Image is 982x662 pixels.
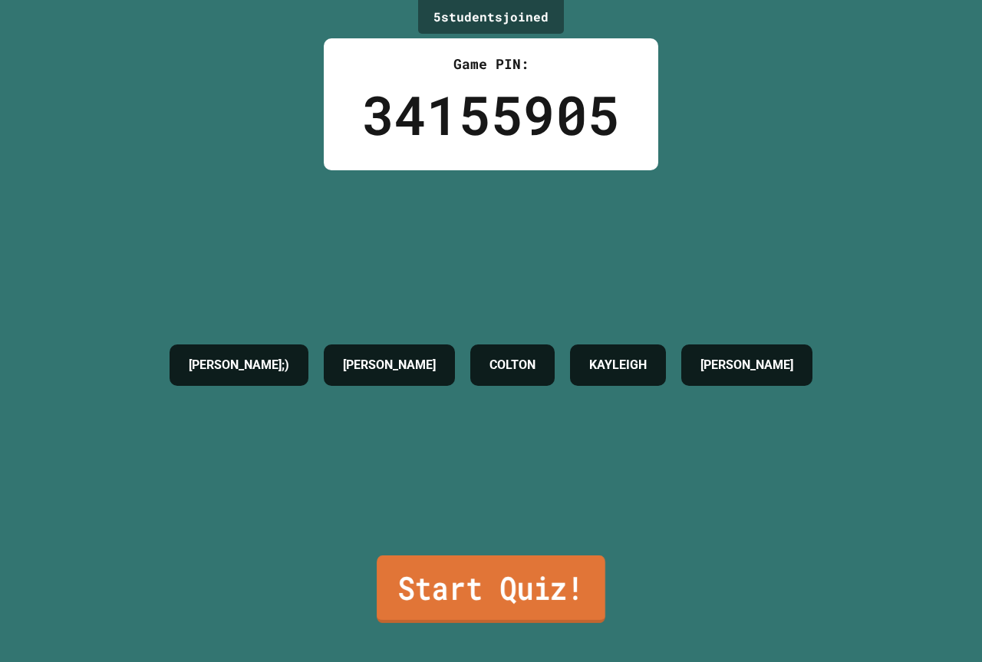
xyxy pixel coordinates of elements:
[489,356,535,374] h4: COLTON
[589,356,647,374] h4: KAYLEIGH
[362,54,620,74] div: Game PIN:
[362,74,620,155] div: 34155905
[343,356,436,374] h4: [PERSON_NAME]
[377,555,605,623] a: Start Quiz!
[189,356,289,374] h4: [PERSON_NAME];)
[700,356,793,374] h4: [PERSON_NAME]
